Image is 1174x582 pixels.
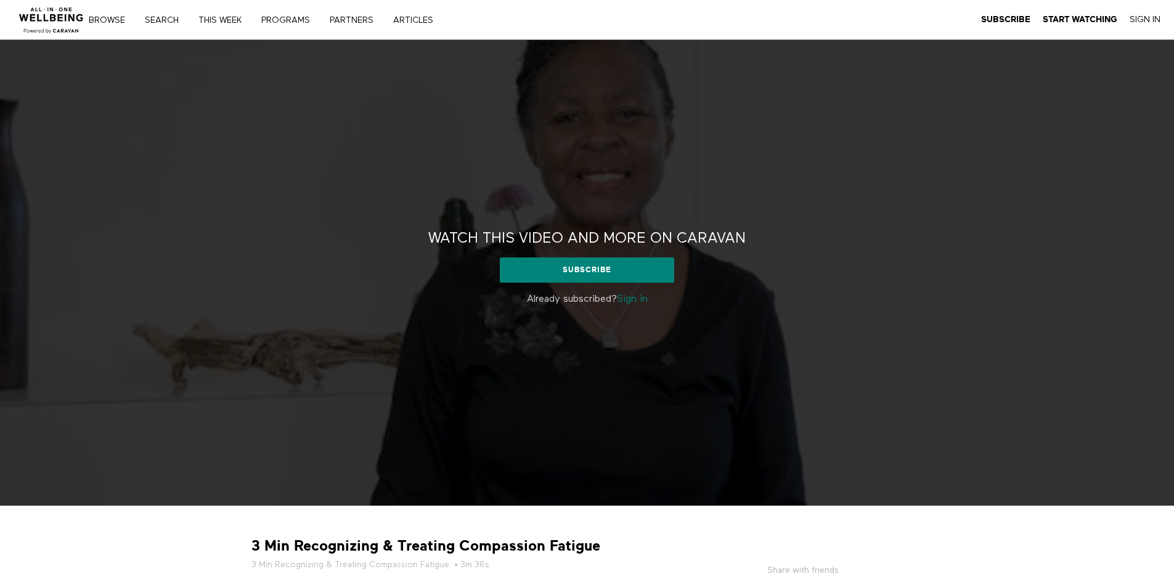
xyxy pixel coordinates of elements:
[981,14,1030,25] a: Subscribe
[84,16,138,25] a: Browse
[97,14,459,26] nav: Primary
[251,559,664,571] h5: • 3m 36s
[257,16,323,25] a: PROGRAMS
[325,16,386,25] a: PARTNERS
[1043,15,1117,24] strong: Start Watching
[251,559,449,571] a: 3 Min Recognizing & Treating Compassion Fatigue
[1043,14,1117,25] a: Start Watching
[194,16,255,25] a: THIS WEEK
[251,536,600,556] strong: 3 Min Recognizing & Treating Compassion Fatigue
[406,292,769,307] p: Already subscribed?
[981,15,1030,24] strong: Subscribe
[141,16,192,25] a: Search
[1130,14,1160,25] a: Sign In
[428,229,746,248] h2: Watch this video and more on CARAVAN
[389,16,446,25] a: ARTICLES
[500,257,674,282] a: Subscribe
[617,294,648,304] a: Sign in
